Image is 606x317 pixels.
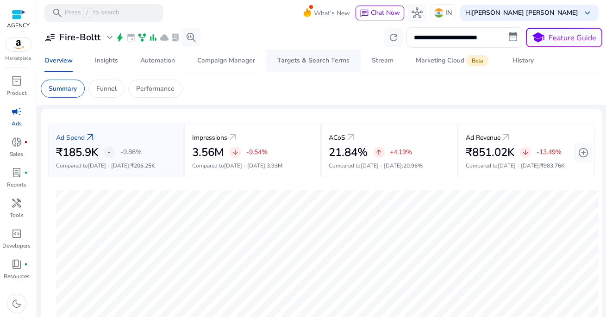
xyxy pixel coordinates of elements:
[466,146,514,159] h2: ₹851.02K
[574,143,593,162] button: add_circle
[526,28,602,47] button: schoolFeature Guide
[6,37,31,51] img: amazon.svg
[182,28,200,47] button: search_insights
[11,106,22,117] span: campaign
[466,133,500,143] p: Ad Revenue
[11,75,22,87] span: inventory_2
[104,32,115,43] span: expand_more
[85,132,96,143] a: arrow_outward
[24,140,28,144] span: fiber_manual_record
[231,149,239,156] span: arrow_downward
[7,180,26,189] p: Reports
[314,5,350,21] span: What's New
[11,259,22,270] span: book_4
[465,10,578,16] p: Hi
[277,57,350,64] div: Targets & Search Terms
[6,55,31,62] p: Marketplace
[434,8,444,18] img: in.svg
[388,32,399,43] span: refresh
[44,32,56,43] span: user_attributes
[7,21,30,30] p: AGENCY
[472,8,578,17] b: [PERSON_NAME] [PERSON_NAME]
[404,162,423,169] span: 20.96%
[549,32,597,44] p: Feature Guide
[65,8,119,18] p: Press to search
[466,162,587,170] p: Compared to :
[49,84,77,93] p: Summary
[267,162,282,169] span: 3.93M
[24,262,28,266] span: fiber_manual_record
[197,57,255,64] div: Campaign Manager
[329,146,368,159] h2: 21.84%
[371,8,400,17] span: Chat Now
[192,146,224,159] h2: 3.56M
[24,171,28,174] span: fiber_manual_record
[329,162,450,170] p: Compared to :
[224,162,265,169] span: [DATE] - [DATE]
[384,28,403,47] button: refresh
[532,31,545,44] span: school
[329,133,346,143] p: ACoS
[186,32,197,43] span: search_insights
[227,132,238,143] a: arrow_outward
[412,7,423,19] span: hub
[44,57,73,64] div: Overview
[578,147,589,158] span: add_circle
[126,33,136,42] span: event
[360,9,369,18] span: chat
[95,57,118,64] div: Insights
[136,84,175,93] p: Performance
[52,7,63,19] span: search
[11,198,22,209] span: handyman
[160,33,169,42] span: cloud
[56,146,98,159] h2: ₹185.9K
[12,119,22,128] p: Ads
[120,149,142,155] p: -9.86%
[512,57,534,64] div: History
[88,162,129,169] span: [DATE] - [DATE]
[375,149,383,156] span: arrow_upward
[408,4,426,22] button: hub
[390,149,412,155] p: +4.19%
[346,132,357,143] a: arrow_outward
[7,89,27,97] p: Product
[11,167,22,178] span: lab_profile
[11,228,22,239] span: code_blocks
[372,57,394,64] div: Stream
[361,162,402,169] span: [DATE] - [DATE]
[445,5,452,21] p: IN
[192,162,312,170] p: Compared to :
[246,149,268,155] p: -9.54%
[11,298,22,309] span: dark_mode
[540,162,565,169] span: ₹983.76K
[4,272,30,280] p: Resources
[140,57,175,64] div: Automation
[59,32,100,43] h3: Fire-Boltt
[83,8,91,18] span: /
[582,7,593,19] span: keyboard_arrow_down
[356,6,404,20] button: chatChat Now
[466,55,488,66] span: Beta
[171,33,180,42] span: lab_profile
[137,33,147,42] span: family_history
[56,162,176,170] p: Compared to :
[522,149,529,156] span: arrow_downward
[10,150,24,158] p: Sales
[149,33,158,42] span: bar_chart
[115,33,125,42] span: bolt
[108,147,111,158] span: -
[3,242,31,250] p: Developers
[416,57,490,64] div: Marketing Cloud
[537,149,562,155] p: -13.49%
[10,211,24,219] p: Tools
[56,133,85,143] p: Ad Spend
[192,133,227,143] p: Impressions
[96,84,117,93] p: Funnel
[11,137,22,148] span: donut_small
[131,162,155,169] span: ₹206.25K
[500,132,512,143] a: arrow_outward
